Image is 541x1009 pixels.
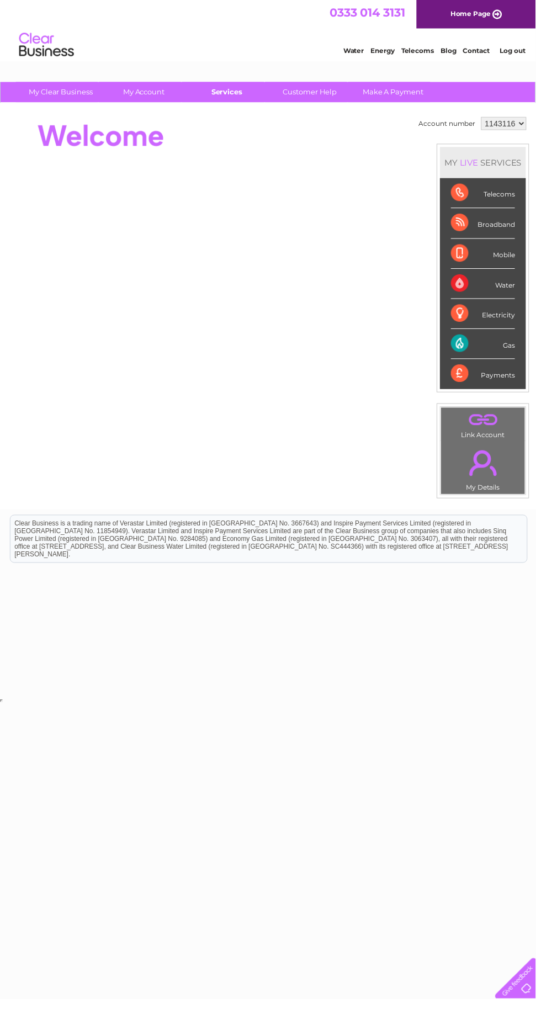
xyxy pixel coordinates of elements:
div: Telecoms [455,180,520,210]
a: . [448,448,527,487]
a: Services [184,83,275,103]
a: Customer Help [268,83,359,103]
a: Energy [374,47,399,55]
a: Blog [445,47,461,55]
a: Water [347,47,368,55]
div: Mobile [455,241,520,272]
a: My Clear Business [16,83,107,103]
div: Broadband [455,210,520,241]
a: Telecoms [405,47,438,55]
img: logo.png [19,29,75,62]
div: Payments [455,363,520,392]
div: Electricity [455,302,520,332]
td: My Details [445,445,531,500]
div: MY SERVICES [444,148,531,180]
div: LIVE [462,159,485,169]
a: 0333 014 3131 [333,6,409,19]
a: . [448,415,527,434]
td: Account number [420,115,483,134]
a: Contact [468,47,495,55]
div: Water [455,272,520,302]
div: Clear Business is a trading name of Verastar Limited (registered in [GEOGRAPHIC_DATA] No. 3667643... [10,6,532,54]
div: Gas [455,332,520,363]
a: Make A Payment [352,83,443,103]
a: My Account [100,83,191,103]
td: Link Account [445,411,531,446]
a: Log out [505,47,531,55]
